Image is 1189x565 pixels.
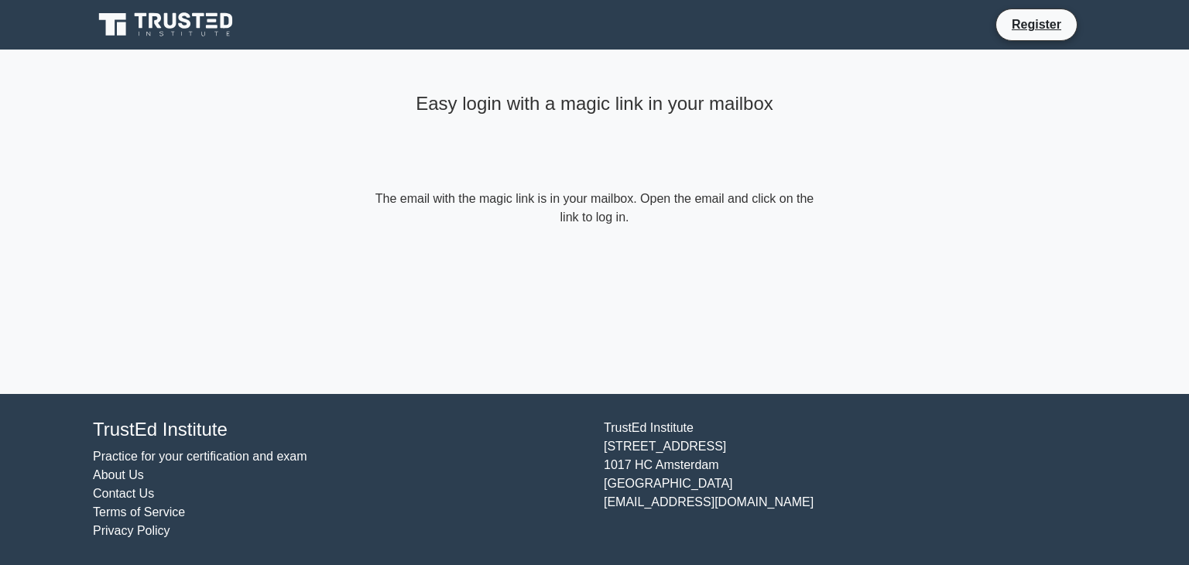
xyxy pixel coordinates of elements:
a: Register [1002,15,1071,34]
a: Contact Us [93,487,154,500]
a: Terms of Service [93,505,185,519]
div: TrustEd Institute [STREET_ADDRESS] 1017 HC Amsterdam [GEOGRAPHIC_DATA] [EMAIL_ADDRESS][DOMAIN_NAME] [594,419,1105,540]
a: Practice for your certification and exam [93,450,307,463]
a: Privacy Policy [93,524,170,537]
a: About Us [93,468,144,481]
h4: TrustEd Institute [93,419,585,441]
h4: Easy login with a magic link in your mailbox [372,93,817,115]
form: The email with the magic link is in your mailbox. Open the email and click on the link to log in. [372,190,817,227]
